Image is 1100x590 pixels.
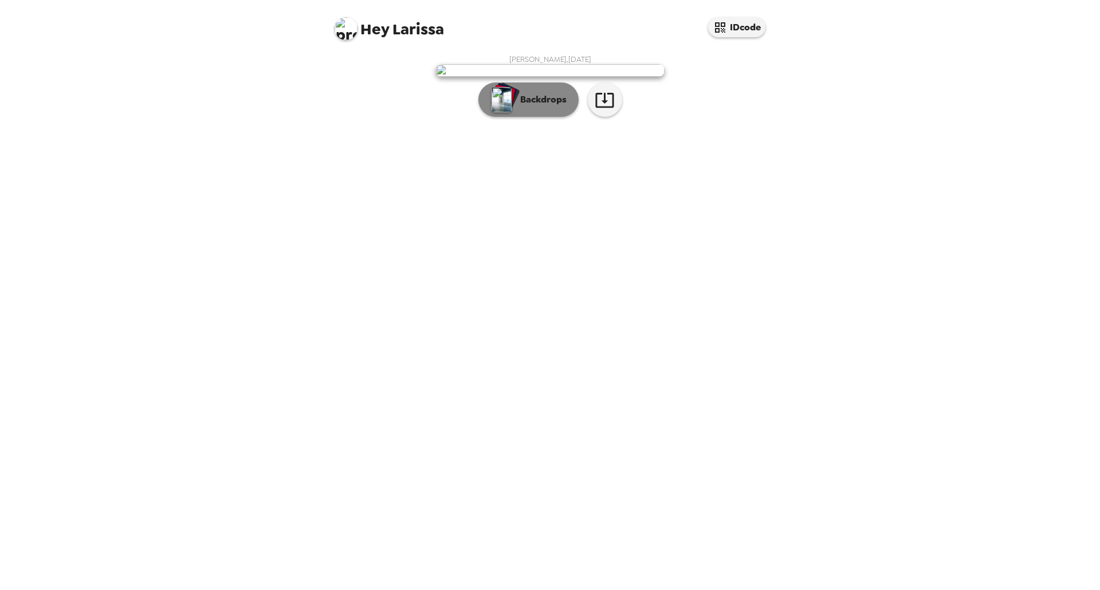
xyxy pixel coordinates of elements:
[478,82,579,117] button: Backdrops
[335,11,444,37] span: Larissa
[708,17,765,37] button: IDcode
[435,64,665,77] img: user
[509,54,591,64] span: [PERSON_NAME] , [DATE]
[335,17,357,40] img: profile pic
[360,19,389,40] span: Hey
[514,93,567,107] p: Backdrops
